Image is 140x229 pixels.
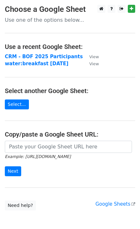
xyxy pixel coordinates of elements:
[89,61,99,66] small: View
[5,130,135,138] h4: Copy/paste a Google Sheet URL:
[5,43,135,51] h4: Use a recent Google Sheet:
[5,166,21,176] input: Next
[83,61,99,67] a: View
[5,201,36,210] a: Need help?
[5,87,135,95] h4: Select another Google Sheet:
[5,17,135,23] p: Use one of the options below...
[5,154,71,159] small: Example: [URL][DOMAIN_NAME]
[5,61,68,67] a: water:breakfast [DATE]
[83,54,99,59] a: View
[5,99,29,109] a: Select...
[89,54,99,59] small: View
[5,141,132,153] input: Paste your Google Sheet URL here
[95,201,135,207] a: Google Sheets
[5,54,83,59] a: CRM - BOF 2025 Participants
[5,5,135,14] h3: Choose a Google Sheet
